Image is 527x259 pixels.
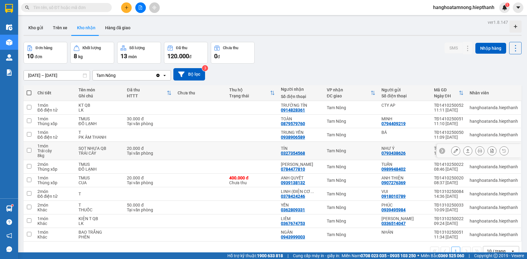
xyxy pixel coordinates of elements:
[37,130,72,135] div: 1 món
[79,207,121,212] div: THUỐC
[229,93,270,98] div: Trạng thái
[117,42,161,64] button: Số lượng13món
[516,5,521,10] span: caret-down
[167,52,189,60] span: 120.000
[381,175,428,180] div: ANH THIỆN
[6,246,12,252] span: message
[510,249,515,254] svg: open
[431,85,467,101] th: Toggle SortBy
[281,108,305,112] div: 0914828361
[327,87,371,92] div: VP nhận
[434,87,459,92] div: Mã GD
[281,194,305,199] div: 0378424246
[37,90,72,95] div: Chi tiết
[327,191,375,196] div: Tam Nông
[506,3,508,7] span: 1
[502,5,507,10] img: icon-new-feature
[381,93,428,98] div: Số điện thoại
[82,46,101,50] div: Khối lượng
[37,167,72,172] div: Thùng xốp
[327,205,375,210] div: Tam Nông
[24,42,67,64] button: Đơn hàng10đơn
[79,130,121,135] div: T
[138,5,143,10] span: file-add
[37,194,72,199] div: Đồ điện tử
[229,87,270,92] div: Thu hộ
[281,87,321,92] div: Người nhận
[281,135,305,140] div: 0938906589
[37,216,72,221] div: 1 món
[128,54,137,59] span: món
[470,191,518,196] div: hanghoatanda.hiepthanh
[475,43,506,54] button: Nhập hàng
[37,189,72,194] div: 2 món
[434,175,464,180] div: TĐ1410250020
[281,207,305,212] div: 0362809331
[361,253,416,258] strong: 0708 023 035 - 0935 103 250
[281,180,305,185] div: 0939138132
[35,54,42,59] span: đơn
[79,216,121,221] div: KIỆN T QB
[470,132,518,137] div: hanghoatanda.hiepthanh
[37,203,72,207] div: 2 món
[327,178,375,183] div: Tam Nông
[381,130,428,135] div: BÁ
[281,94,321,99] div: Số điện thoại
[37,135,72,140] div: Đồ điện tử
[229,175,275,185] div: Chưa thu
[127,146,172,151] div: 20.000 đ
[129,46,145,50] div: Số lượng
[116,72,117,78] input: Selected Tam Nông.
[281,116,321,121] div: TOÀN
[434,151,464,156] div: 11:00 [DATE]
[214,52,217,60] span: 0
[470,178,518,183] div: hanghoatanda.hiepthanh
[434,180,464,185] div: 08:37 [DATE]
[281,151,305,156] div: 0327354568
[223,46,238,50] div: Chưa thu
[127,175,172,180] div: 20.000 đ
[381,162,428,167] div: TUẤN
[434,189,464,194] div: TĐ1310250084
[463,146,472,155] div: Giao hàng
[324,85,378,101] th: Toggle SortBy
[79,175,121,180] div: TMUS
[25,5,29,10] span: search
[27,52,34,60] span: 10
[79,146,121,151] div: SỌT NHỰA QB
[127,93,167,98] div: HTTT
[509,21,522,33] div: Tạo kho hàng mới
[310,189,314,194] span: ...
[327,93,371,98] div: ĐC giao
[281,203,321,207] div: YẾN
[281,162,321,167] div: KIM CHI
[36,46,52,50] div: Đơn hàng
[79,87,121,92] div: Tên món
[74,52,77,60] span: 8
[217,54,220,59] span: đ
[127,121,172,126] div: Tại văn phòng
[381,116,428,121] div: MINH
[37,162,72,167] div: 2 món
[162,73,167,78] svg: open
[381,180,406,185] div: 0907276369
[176,46,187,50] div: Đã thu
[451,247,460,256] button: 1
[434,221,464,226] div: 09:24 [DATE]
[281,221,305,226] div: 0367674753
[381,167,406,172] div: 0989948402
[37,180,72,185] div: Thùng xốp
[37,235,72,239] div: Khác
[127,87,167,92] div: Đã thu
[152,5,156,10] span: aim
[257,253,283,258] strong: 1900 633 818
[434,130,464,135] div: TĐ1410250050
[381,230,428,235] div: NHÂN
[127,116,172,121] div: 30.000 đ
[37,221,72,226] div: Khác
[79,221,121,226] div: LK
[96,72,116,78] div: Tam Nông
[121,52,127,60] span: 13
[470,105,518,110] div: hanghoatanda.hiepthanh
[381,151,406,156] div: 0793438626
